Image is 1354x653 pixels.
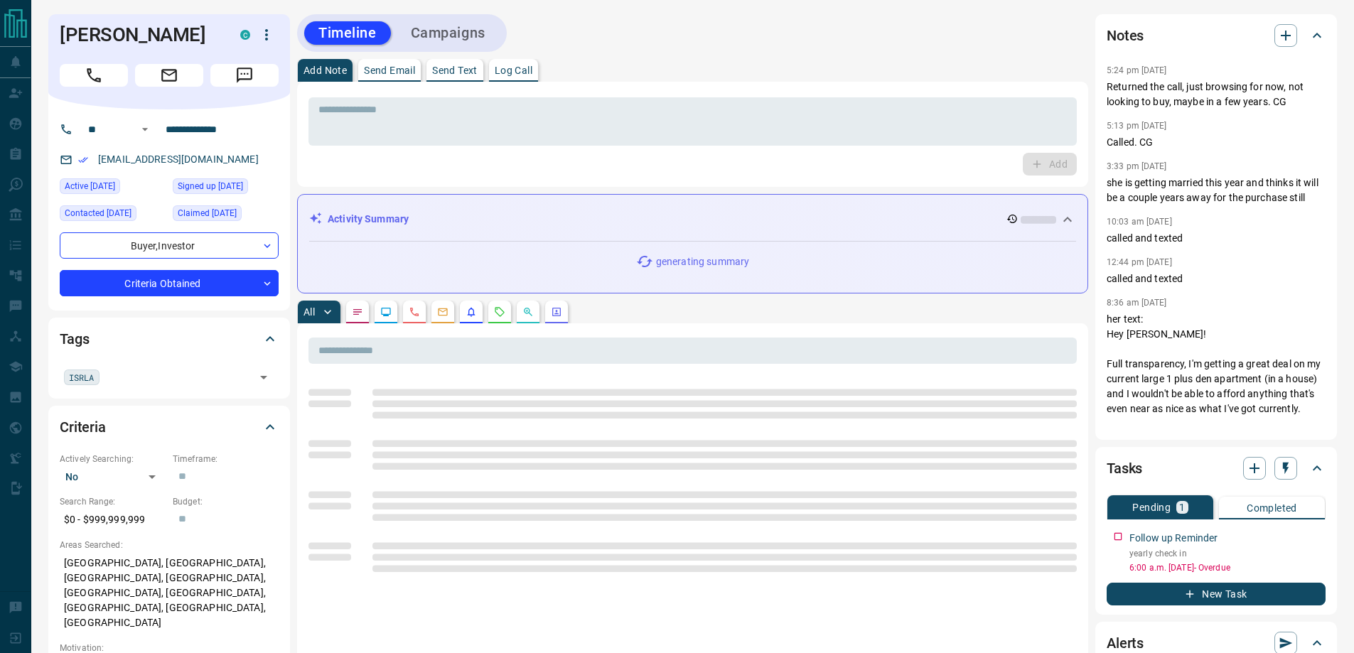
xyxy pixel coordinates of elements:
[432,65,478,75] p: Send Text
[380,306,392,318] svg: Lead Browsing Activity
[1107,18,1326,53] div: Notes
[1107,271,1326,286] p: called and texted
[1107,80,1326,109] p: Returned the call, just browsing for now, not looking to buy, maybe in a few years. CG
[60,322,279,356] div: Tags
[1107,583,1326,605] button: New Task
[495,65,532,75] p: Log Call
[178,206,237,220] span: Claimed [DATE]
[1107,451,1326,485] div: Tasks
[1179,502,1185,512] p: 1
[304,21,391,45] button: Timeline
[60,539,279,551] p: Areas Searched:
[1107,24,1144,47] h2: Notes
[1129,547,1326,560] p: yearly check in
[1107,217,1172,227] p: 10:03 am [DATE]
[1107,457,1142,480] h2: Tasks
[136,121,154,138] button: Open
[78,155,88,165] svg: Email Verified
[60,453,166,465] p: Actively Searching:
[254,367,274,387] button: Open
[60,328,89,350] h2: Tags
[364,65,415,75] p: Send Email
[173,205,279,225] div: Sun Jan 03 2021
[65,179,115,193] span: Active [DATE]
[69,370,95,384] span: ISRLA
[60,270,279,296] div: Criteria Obtained
[1107,65,1167,75] p: 5:24 pm [DATE]
[1107,231,1326,246] p: called and texted
[1107,257,1172,267] p: 12:44 pm [DATE]
[1107,121,1167,131] p: 5:13 pm [DATE]
[1247,503,1297,513] p: Completed
[656,254,749,269] p: generating summary
[60,64,128,87] span: Call
[135,64,203,87] span: Email
[397,21,500,45] button: Campaigns
[173,495,279,508] p: Budget:
[309,206,1076,232] div: Activity Summary
[60,205,166,225] div: Mon Sep 16 2024
[1132,502,1171,512] p: Pending
[60,416,106,438] h2: Criteria
[98,153,259,165] a: [EMAIL_ADDRESS][DOMAIN_NAME]
[1129,561,1326,574] p: 6:00 a.m. [DATE] - Overdue
[303,65,347,75] p: Add Note
[409,306,420,318] svg: Calls
[522,306,534,318] svg: Opportunities
[178,179,243,193] span: Signed up [DATE]
[466,306,477,318] svg: Listing Alerts
[60,508,166,531] p: $0 - $999,999,999
[352,306,363,318] svg: Notes
[1107,176,1326,205] p: she is getting married this year and thinks it will be a couple years away for the purchase still
[210,64,279,87] span: Message
[240,30,250,40] div: condos.ca
[303,307,315,317] p: All
[173,453,279,465] p: Timeframe:
[60,23,219,46] h1: [PERSON_NAME]
[60,232,279,259] div: Buyer , Investor
[328,212,409,227] p: Activity Summary
[1107,298,1167,308] p: 8:36 am [DATE]
[1107,312,1326,640] p: her text: Hey [PERSON_NAME]! Full transparency, I'm getting a great deal on my current large 1 pl...
[1107,135,1326,150] p: Called. CG
[60,178,166,198] div: Fri Aug 29 2025
[65,206,131,220] span: Contacted [DATE]
[60,410,279,444] div: Criteria
[437,306,448,318] svg: Emails
[60,465,166,488] div: No
[1129,531,1218,546] p: Follow up Reminder
[60,551,279,635] p: [GEOGRAPHIC_DATA], [GEOGRAPHIC_DATA], [GEOGRAPHIC_DATA], [GEOGRAPHIC_DATA], [GEOGRAPHIC_DATA], [G...
[1107,161,1167,171] p: 3:33 pm [DATE]
[494,306,505,318] svg: Requests
[173,178,279,198] div: Mon May 13 2019
[551,306,562,318] svg: Agent Actions
[60,495,166,508] p: Search Range:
